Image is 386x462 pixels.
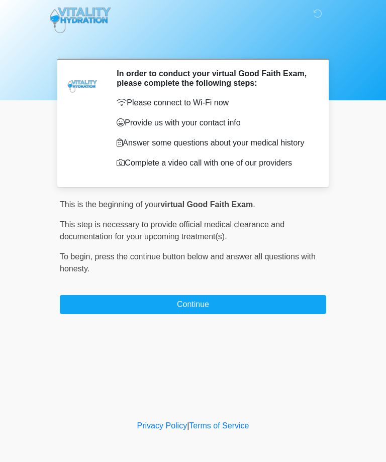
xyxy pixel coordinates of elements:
p: Provide us with your contact info [117,117,311,129]
a: Privacy Policy [137,421,187,430]
span: This is the beginning of your [60,200,160,209]
p: Please connect to Wi-Fi now [117,97,311,109]
a: | [187,421,189,430]
img: Vitality Hydration Logo [50,8,111,33]
h1: ‎ ‎ ‎ ‎ [52,36,334,55]
a: Terms of Service [189,421,249,430]
span: To begin, [60,252,94,261]
span: press the continue button below and answer all questions with honesty. [60,252,316,273]
button: Continue [60,295,326,314]
h2: In order to conduct your virtual Good Faith Exam, please complete the following steps: [117,69,311,88]
p: Answer some questions about your medical history [117,137,311,149]
p: Complete a video call with one of our providers [117,157,311,169]
img: Agent Avatar [67,69,98,99]
span: This step is necessary to provide official medical clearance and documentation for your upcoming ... [60,220,284,241]
span: . [253,200,255,209]
strong: virtual Good Faith Exam [160,200,253,209]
